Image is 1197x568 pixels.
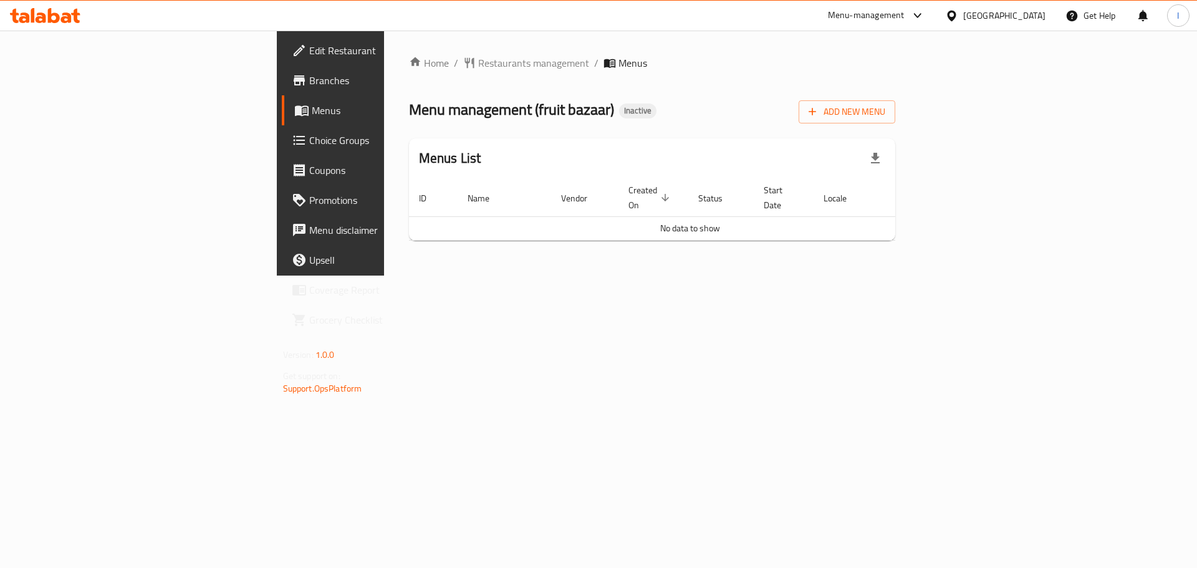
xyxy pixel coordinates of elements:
[282,215,477,245] a: Menu disclaimer
[828,8,905,23] div: Menu-management
[309,193,467,208] span: Promotions
[619,105,656,116] span: Inactive
[409,55,896,70] nav: breadcrumb
[1177,9,1179,22] span: I
[309,43,467,58] span: Edit Restaurant
[309,312,467,327] span: Grocery Checklist
[309,73,467,88] span: Branches
[809,104,885,120] span: Add New Menu
[309,253,467,267] span: Upsell
[282,275,477,305] a: Coverage Report
[309,282,467,297] span: Coverage Report
[561,191,603,206] span: Vendor
[419,191,443,206] span: ID
[698,191,739,206] span: Status
[283,347,314,363] span: Version:
[283,380,362,397] a: Support.OpsPlatform
[309,133,467,148] span: Choice Groups
[478,55,589,70] span: Restaurants management
[963,9,1046,22] div: [GEOGRAPHIC_DATA]
[312,103,467,118] span: Menus
[282,245,477,275] a: Upsell
[419,149,481,168] h2: Menus List
[283,368,340,384] span: Get support on:
[824,191,863,206] span: Locale
[764,183,799,213] span: Start Date
[618,55,647,70] span: Menus
[878,179,971,217] th: Actions
[309,223,467,238] span: Menu disclaimer
[660,220,720,236] span: No data to show
[594,55,598,70] li: /
[282,305,477,335] a: Grocery Checklist
[282,155,477,185] a: Coupons
[282,65,477,95] a: Branches
[282,36,477,65] a: Edit Restaurant
[282,95,477,125] a: Menus
[409,179,971,241] table: enhanced table
[468,191,506,206] span: Name
[282,185,477,215] a: Promotions
[619,103,656,118] div: Inactive
[315,347,335,363] span: 1.0.0
[409,95,614,123] span: Menu management ( fruit bazaar )
[463,55,589,70] a: Restaurants management
[282,125,477,155] a: Choice Groups
[799,100,895,123] button: Add New Menu
[628,183,673,213] span: Created On
[860,143,890,173] div: Export file
[309,163,467,178] span: Coupons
